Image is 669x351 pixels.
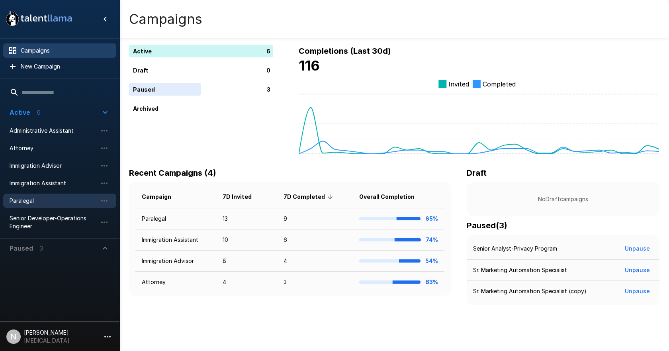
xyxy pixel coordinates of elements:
[622,263,653,278] button: Unpause
[135,229,216,251] td: Immigration Assistant
[467,168,487,178] b: Draft
[267,85,270,94] p: 3
[473,287,587,295] p: Sr. Marketing Automation Specialist (copy)
[299,46,391,56] b: Completions (Last 30d)
[135,272,216,293] td: Attorney
[359,192,425,202] span: Overall Completion
[277,251,352,272] td: 4
[467,221,507,230] b: Paused ( 3 )
[277,272,352,293] td: 3
[425,278,438,285] b: 83%
[299,57,320,74] b: 116
[129,11,202,27] h4: Campaigns
[622,241,653,256] button: Unpause
[266,66,270,75] p: 0
[425,257,438,264] b: 54%
[622,284,653,299] button: Unpause
[129,168,216,178] b: Recent Campaigns (4)
[266,47,270,55] p: 6
[142,192,182,202] span: Campaign
[284,192,335,202] span: 7D Completed
[135,208,216,229] td: Paralegal
[425,215,438,222] b: 65%
[277,208,352,229] td: 9
[216,229,277,251] td: 10
[479,195,647,203] p: No Draft campaigns
[473,245,557,253] p: Senior Analyst-Privacy Program
[277,229,352,251] td: 6
[135,251,216,272] td: Immigration Advisor
[216,251,277,272] td: 8
[473,266,567,274] p: Sr. Marketing Automation Specialist
[223,192,262,202] span: 7D Invited
[216,272,277,293] td: 4
[216,208,277,229] td: 13
[426,236,438,243] b: 74%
